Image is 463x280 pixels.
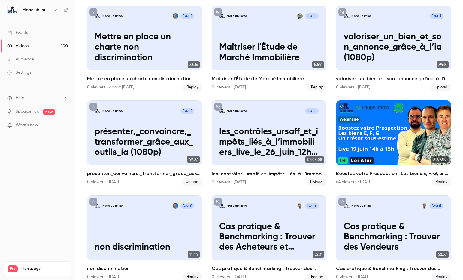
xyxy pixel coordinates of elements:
[95,108,100,114] img: présenter,_convaincre,_transformer_grâce_aux_outils_ia (1080p)
[227,14,247,18] p: Monclub immo
[212,274,246,280] div: 0 viewers • [DATE]
[305,13,319,19] span: [DATE]
[336,6,451,91] a: valoriser_un_bien_et_son_annonce_grâce_à_l’ia (1080p)Monclub immo[DATE]valoriser_un_bien_et_son...
[180,203,194,209] span: [DATE]
[214,103,222,111] button: unpublished
[305,156,324,163] span: 02:05:08
[212,75,327,82] h2: Maîtriser l'Étude de Marché Immobilière
[307,179,326,186] span: Upload
[87,84,134,90] div: 0 viewers • about [DATE]
[219,108,225,114] img: les_contrôles_ursaff_et_impôts_liés_à_l’immobiliers_live_le_26_juin_12h-14h (1080p)
[102,204,123,208] p: Monclub immo
[87,6,202,91] li: Mettre en place un charte non discrimination
[102,109,123,113] p: Monclub immo
[61,123,68,128] iframe: Noticeable Trigger
[336,100,451,186] li: Boostez votre Prospection : Les biens E, F, G, un trésor sous-estimé !
[43,109,55,115] span: new
[87,6,202,91] a: Mettre en place un charte non discrimination Monclub immoJulien Tabore[DATE]Mettre en place un ch...
[7,69,31,75] div: Settings
[429,203,443,209] span: [DATE]
[344,222,443,253] p: Cas pratique & Benchmarking : Trouver des Vendeurs
[336,75,451,82] h2: valoriser_un_bien_et_son_annonce_grâce_à_l’ia (1080p)
[344,32,443,63] p: valoriser_un_bien_et_son_annonce_grâce_à_l’ia (1080p)
[307,84,326,91] span: Replay
[214,198,222,206] button: unpublished
[95,242,194,252] p: non discrimination
[351,14,371,18] p: Monclub immo
[16,109,39,115] a: SpeakerHub
[173,13,178,19] img: Julien Tabore
[212,100,327,186] li: les_contrôles_ursaff_et_impôts_liés_à_l’immobiliers_live_le_26_juin_12h-14h (1080p)
[173,203,178,209] img: Julien Tabore
[212,6,327,91] a: Maîtriser l'Étude de Marché ImmobilièreMonclub immoChristopher Lemaître[DATE]Maîtriser l'Étude de...
[16,95,24,101] span: Help
[21,266,68,271] span: Plan usage
[336,100,451,186] a: 01:07:00Boostez votre Prospection : Les biens E, F, G, un trésor sous-estimé !64 viewers • [DATE]...
[338,198,346,206] button: unpublished
[89,103,97,111] button: unpublished
[95,203,100,209] img: non discrimination
[305,203,319,209] span: [DATE]
[436,251,449,258] span: 52:57
[344,13,350,19] img: valoriser_un_bien_et_son_annonce_grâce_à_l’ia (1080p)
[422,203,427,209] img: Thomas Da Fonseca
[87,274,121,280] div: 0 viewers • [DATE]
[22,7,50,13] h6: Monclub immo
[212,84,246,90] div: 0 viewers • [DATE]
[219,42,319,63] p: Maîtriser l'Étude de Marché Immobilière
[431,84,451,91] span: Upload
[180,13,194,19] span: [DATE]
[336,170,451,177] h2: Boostez votre Prospection : Les biens E, F, G, un trésor sous-estimé !
[336,6,451,91] li: valoriser_un_bien_et_son_annonce_grâce_à_l’ia (1080p)
[7,56,34,62] div: Audience
[87,265,202,272] h2: non discrimination
[8,5,17,15] img: Monclub immo
[431,156,449,163] span: 01:07:00
[212,6,327,91] li: Maîtriser l'Étude de Marché Immobilière
[7,30,28,36] div: Events
[182,178,202,186] span: Upload
[87,100,202,186] a: présenter,_convaincre,_transformer_grâce_aux_outils_ia (1080p)Monclub immo[DATE]présenter,_con...
[102,14,123,18] p: Monclub immo
[227,204,247,208] p: Monclub immo
[227,109,247,113] p: Monclub immo
[16,122,38,128] span: What's new
[89,198,97,206] button: unpublished
[89,8,97,16] button: unpublished
[87,75,202,82] h2: Mettre en place un charte non discrimination
[312,61,324,68] span: 53:41
[351,204,371,208] p: Monclub immo
[336,265,451,272] h2: Cas pratique & Benchmarking : Trouver des Vendeurs
[212,170,327,177] h2: les_contrôles_ursaff_et_impôts_liés_à_l’immobiliers_live_le_26_juin_12h-14h (1080p)
[429,13,443,19] span: [DATE]
[87,170,202,177] h2: présenter,_convaincre,_transformer_grâce_aux_outils_ia (1080p)
[219,222,319,253] p: Cas pratique & Benchmarking : Trouver des Acheteurs et recruter
[180,108,194,114] span: [DATE]
[344,203,350,209] img: Cas pratique & Benchmarking : Trouver des Vendeurs
[8,265,18,272] span: Pro
[95,32,194,63] p: Mettre en place un charte non discrimination
[87,100,202,186] li: présenter,_convaincre,_transformer_grâce_aux_outils_ia (1080p)
[212,100,327,186] a: les_contrôles_ursaff_et_impôts_liés_à_l’immobiliers_live_le_26_juin_12h-14h (1080p)Monclub im...
[183,84,202,91] span: Replay
[313,251,324,258] span: 52:31
[95,13,100,19] img: Mettre en place un charte non discrimination
[336,179,372,185] div: 64 viewers • [DATE]
[212,265,327,272] h2: Cas pratique & Benchmarking : Trouver des Acheteurs et recruter
[297,203,303,209] img: Thomas Da Fonseca
[338,103,346,111] button: unpublished
[437,61,449,68] span: 39:35
[219,203,225,209] img: Cas pratique & Benchmarking : Trouver des Acheteurs et recruter
[87,179,121,185] div: 0 viewers • [DATE]
[188,251,200,258] span: 14:44
[212,179,246,185] div: 0 viewers • [DATE]
[7,43,29,49] div: Videos
[219,127,319,158] p: les_contrôles_ursaff_et_impôts_liés_à_l’immobiliers_live_le_26_juin_12h-14h (1080p)
[336,274,370,280] div: 0 viewers • [DATE]
[187,156,200,163] span: 49:07
[219,13,225,19] img: Maîtriser l'Étude de Marché Immobilière
[7,95,68,101] li: help-dropdown-opener
[188,61,200,68] span: 38:36
[432,178,451,186] span: Replay
[336,84,370,90] div: 0 viewers • [DATE]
